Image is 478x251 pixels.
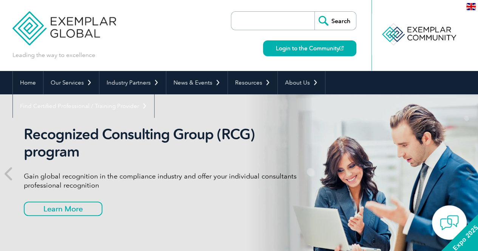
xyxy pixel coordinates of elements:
a: Our Services [43,71,99,94]
img: contact-chat.png [440,213,459,232]
a: News & Events [166,71,227,94]
a: Login to the Community [263,40,356,56]
img: en [466,3,476,10]
a: About Us [278,71,325,94]
a: Home [13,71,43,94]
input: Search [314,12,356,30]
h2: Recognized Consulting Group (RCG) program [24,126,307,160]
p: Gain global recognition in the compliance industry and offer your individual consultants professi... [24,172,307,190]
a: Resources [228,71,277,94]
p: Leading the way to excellence [12,51,95,59]
a: Find Certified Professional / Training Provider [13,94,154,118]
a: Learn More [24,202,102,216]
img: open_square.png [339,46,343,50]
a: Industry Partners [99,71,166,94]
